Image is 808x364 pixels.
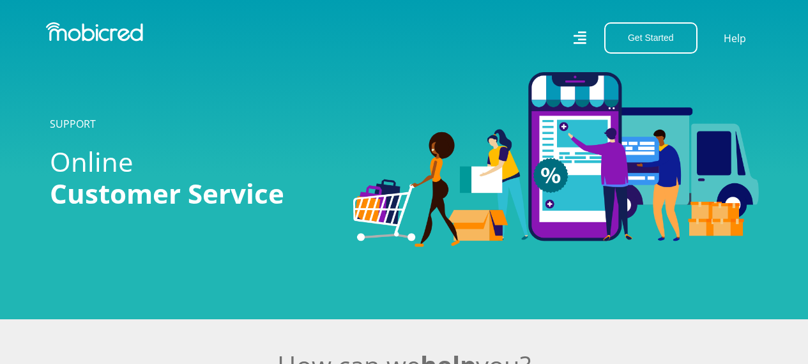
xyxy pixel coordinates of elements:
button: Get Started [604,22,697,54]
h1: Online [50,146,334,210]
a: SUPPORT [50,117,96,131]
span: Customer Service [50,175,284,211]
a: Help [723,30,747,47]
img: Categories [353,72,759,247]
img: Mobicred [46,22,143,42]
